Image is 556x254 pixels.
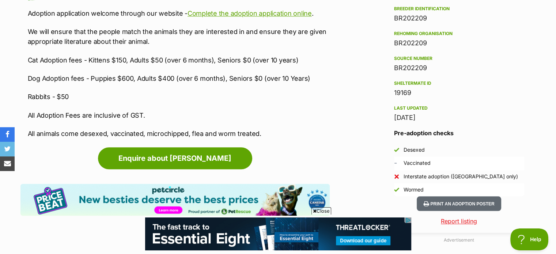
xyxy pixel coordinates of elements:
[394,105,524,111] div: Last updated
[145,217,411,250] iframe: Advertisement
[394,147,399,152] img: Yes
[417,196,501,211] button: Print an adoption poster
[28,129,330,139] p: All animals come desexed, vaccinated, microchipped, flea and worm treated.
[394,113,524,123] div: [DATE]
[404,173,518,180] div: Interstate adoption ([GEOGRAPHIC_DATA] only)
[394,80,524,86] div: Sheltermate ID
[394,13,524,23] div: BR202209
[20,184,330,216] img: Pet Circle promo banner
[394,159,397,167] span: Unknown
[510,228,549,250] iframe: Help Scout Beacon - Open
[28,73,330,83] p: Dog Adoption fees - Puppies $600, Adults $400 (over 6 months), Seniors $0 (over 10 Years)
[311,207,331,215] span: Close
[382,217,536,225] a: Report listing
[28,92,330,102] p: Rabbits - $50
[28,8,330,18] p: Adoption application welcome through our website - .
[188,10,312,17] a: Complete the adoption application online
[28,27,330,46] p: We will ensure that the people match the animals they are interested in and ensure they are given...
[404,186,424,193] div: Wormed
[404,159,431,167] div: Vaccinated
[394,187,399,192] img: Yes
[394,129,524,137] h3: Pre-adoption checks
[394,38,524,48] div: BR202209
[28,55,330,65] p: Cat Adoption fees - Kittens $150, Adults $50 (over 6 months), Seniors $0 (over 10 years)
[394,56,524,61] div: Source number
[28,110,330,120] p: All Adoption Fees are inclusive of GST.
[394,63,524,73] div: BR202209
[98,147,252,169] a: Enquire about [PERSON_NAME]
[394,88,524,98] div: 19169
[394,6,524,12] div: Breeder identification
[404,146,425,153] div: Desexed
[394,31,524,37] div: Rehoming organisation
[394,174,399,179] img: No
